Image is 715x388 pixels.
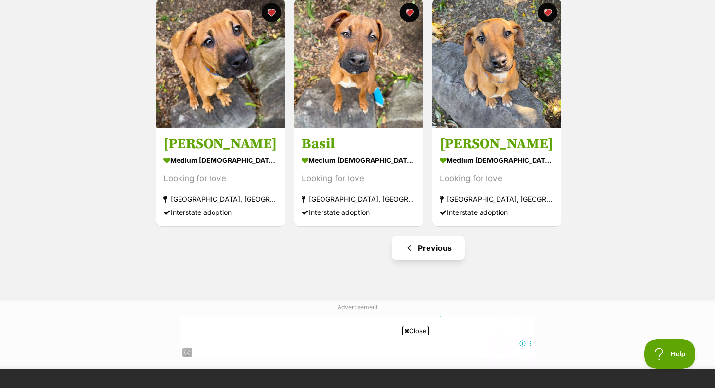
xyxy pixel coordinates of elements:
div: medium [DEMOGRAPHIC_DATA] Dog [163,154,278,168]
h3: [PERSON_NAME] [440,135,554,154]
a: [PERSON_NAME] medium [DEMOGRAPHIC_DATA] Dog Looking for love [GEOGRAPHIC_DATA], [GEOGRAPHIC_DATA]... [156,128,285,227]
div: Interstate adoption [163,206,278,219]
a: Basil medium [DEMOGRAPHIC_DATA] Dog Looking for love [GEOGRAPHIC_DATA], [GEOGRAPHIC_DATA] Interst... [294,128,423,227]
button: favourite [400,3,419,22]
button: favourite [262,3,281,22]
a: Previous page [392,236,465,260]
a: [PERSON_NAME] medium [DEMOGRAPHIC_DATA] Dog Looking for love [GEOGRAPHIC_DATA], [GEOGRAPHIC_DATA]... [432,128,561,227]
div: [GEOGRAPHIC_DATA], [GEOGRAPHIC_DATA] [440,193,554,206]
div: medium [DEMOGRAPHIC_DATA] Dog [302,154,416,168]
iframe: Help Scout Beacon - Open [644,339,696,369]
div: Interstate adoption [440,206,554,219]
div: Interstate adoption [302,206,416,219]
div: [GEOGRAPHIC_DATA], [GEOGRAPHIC_DATA] [302,193,416,206]
nav: Pagination [155,236,700,260]
iframe: Advertisement [180,339,535,383]
div: [GEOGRAPHIC_DATA], [GEOGRAPHIC_DATA] [163,193,278,206]
div: Looking for love [302,173,416,186]
div: Looking for love [440,173,554,186]
h3: [PERSON_NAME] [163,135,278,154]
div: Looking for love [163,173,278,186]
span: Close [402,326,429,335]
h3: Basil [302,135,416,154]
div: medium [DEMOGRAPHIC_DATA] Dog [440,154,554,168]
button: favourite [538,3,557,22]
iframe: Advertisement [180,316,535,359]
